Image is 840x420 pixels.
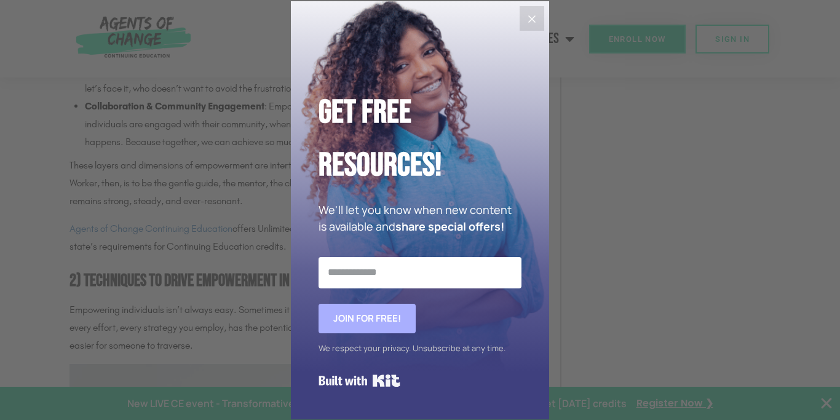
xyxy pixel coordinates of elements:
input: Email Address [319,257,521,288]
h2: Get Free Resources! [319,86,521,192]
p: We'll let you know when new content is available and [319,202,521,235]
strong: share special offers! [395,219,504,234]
button: Join for FREE! [319,304,416,333]
button: Close [520,6,544,31]
div: We respect your privacy. Unsubscribe at any time. [319,339,521,357]
a: Built with Kit [319,370,400,392]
